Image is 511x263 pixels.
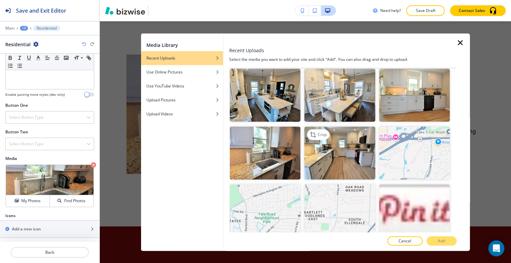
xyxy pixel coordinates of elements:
[5,92,65,97] h4: Enable pasting more styles (dev only)
[488,240,504,256] div: Open Intercom Messenger
[6,195,50,207] button: My Photos
[16,7,66,15] h2: Save and Exit Editor
[141,51,223,65] button: Recent Uploads
[141,65,223,79] button: Use Online Pictures
[5,41,31,48] h2: Residential
[5,213,16,219] h2: Icons
[146,41,178,48] h2: Media Library
[11,247,89,258] button: Back
[12,226,41,232] h2: Add a new icon
[21,198,41,204] h4: My Photos
[20,26,28,31] button: +3
[33,26,60,31] button: Residential
[151,8,169,13] img: Your Logo
[141,93,223,107] button: Upload Pictures
[229,56,457,62] h4: Select the media you want to add your site and click "Add". You can also drag and drop to upload.
[387,236,423,246] button: Cancel
[5,156,94,162] h2: Media
[64,198,85,204] h4: Find Photos
[5,26,15,31] button: Main
[229,47,264,54] h3: Recent Uploads
[318,132,327,138] p: Crop
[5,102,28,108] h2: Button One
[9,114,44,120] h4: Select Button Type
[380,8,401,14] h3: Need help?
[399,238,411,244] p: Cancel
[50,195,93,207] button: Find Photos
[5,129,28,135] h2: Button Two
[105,7,145,15] img: Bizwise Logo
[146,69,183,75] h4: Use Online Pictures
[459,8,485,14] p: Contact Sales
[146,97,176,103] h4: Upload Pictures
[37,26,57,31] p: Residential
[11,249,88,255] p: Back
[450,5,506,16] button: Contact Sales
[141,107,223,121] button: Upload Videos
[146,111,173,117] h4: Upload Videos
[9,141,44,147] h4: Select Button Type
[5,164,94,207] div: My PhotosFind Photos
[307,129,329,140] div: Crop
[146,55,175,61] h4: Recent Uploads
[146,83,184,89] h4: Use YouTube Videos
[406,5,445,16] button: Save Draft
[141,79,223,93] button: Use YouTube Videos
[415,8,436,14] p: Save Draft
